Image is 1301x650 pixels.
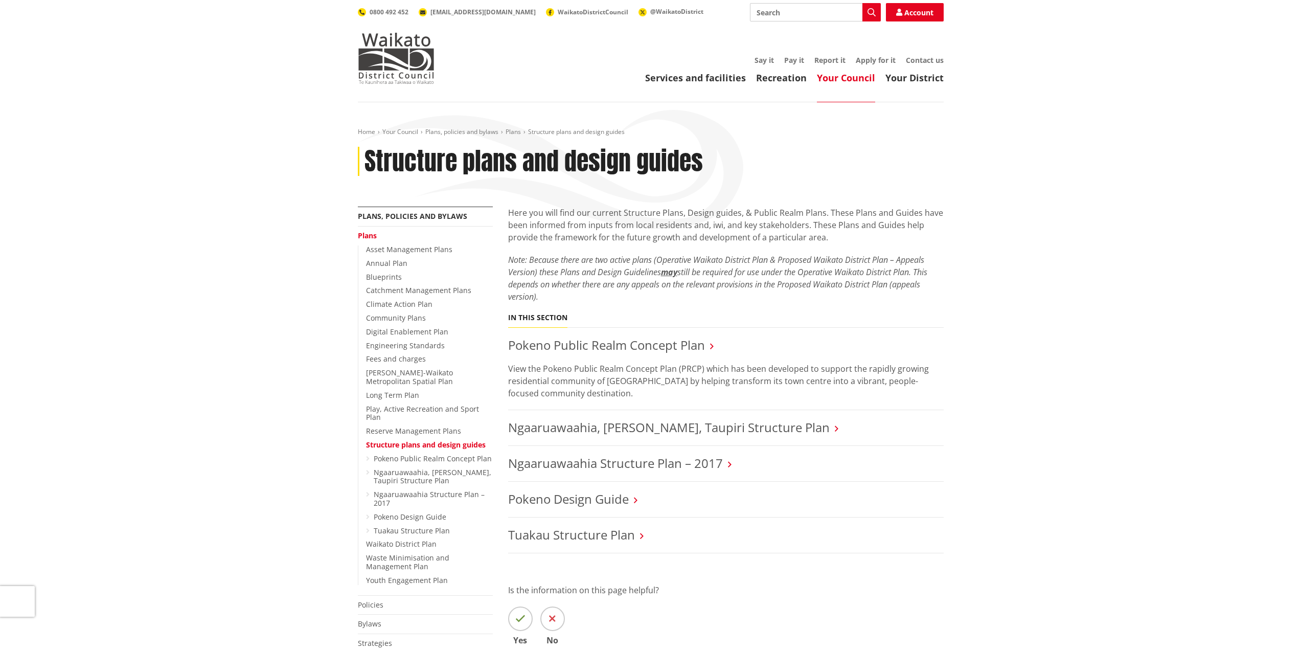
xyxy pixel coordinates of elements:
a: Your District [885,72,944,84]
a: Contact us [906,55,944,65]
a: Tuakau Structure Plan [374,526,450,535]
a: Policies [358,600,383,610]
a: Ngaaruawaahia Structure Plan – 2017 [374,489,485,508]
a: [EMAIL_ADDRESS][DOMAIN_NAME] [419,8,536,16]
a: Pay it [784,55,804,65]
a: Ngaaruawaahia Structure Plan – 2017 [508,455,723,472]
a: Bylaws [358,619,381,629]
a: Pokeno Public Realm Concept Plan [374,454,492,463]
a: Play, Active Recreation and Sport Plan [366,404,479,422]
a: Digital Enablement Plan [366,327,448,337]
a: Plans [358,231,377,240]
a: Pokeno Design Guide [508,490,629,507]
a: Ngaaruawaahia, [PERSON_NAME], Taupiri Structure Plan [508,419,830,436]
span: No [540,636,565,644]
a: Ngaaruawaahia, [PERSON_NAME], Taupiri Structure Plan [374,467,491,486]
em: Note: Because there are two active plans (Operative Waikato District Plan & Proposed Waikato Dist... [508,254,927,302]
a: @WaikatoDistrict [638,7,703,16]
a: Report it [814,55,846,65]
a: Services and facilities [645,72,746,84]
a: Youth Engagement Plan [366,575,448,585]
a: Home [358,127,375,136]
a: Strategies [358,638,392,648]
a: Apply for it [856,55,896,65]
a: Waikato District Plan [366,539,437,549]
a: Plans [506,127,521,136]
a: Recreation [756,72,807,84]
a: WaikatoDistrictCouncil [546,8,628,16]
span: Yes [508,636,533,644]
span: [EMAIL_ADDRESS][DOMAIN_NAME] [430,8,536,16]
nav: breadcrumb [358,128,944,137]
input: Search input [750,3,881,21]
a: Engineering Standards [366,341,445,350]
a: Long Term Plan [366,390,419,400]
a: Catchment Management Plans [366,285,471,295]
a: Community Plans [366,313,426,323]
span: Structure plans and design guides [528,127,625,136]
span: @WaikatoDistrict [650,7,703,16]
h5: In this section [508,313,567,322]
h1: Structure plans and design guides [364,147,703,176]
a: Asset Management Plans [366,244,452,254]
img: Waikato District Council - Te Kaunihera aa Takiwaa o Waikato [358,33,435,84]
p: View the Pokeno Public Realm Concept Plan (PRCP) which has been developed to support the rapidly ... [508,363,944,399]
span: 0800 492 452 [370,8,408,16]
a: Structure plans and design guides [366,440,486,450]
a: Plans, policies and bylaws [358,211,467,221]
a: [PERSON_NAME]-Waikato Metropolitan Spatial Plan [366,368,453,386]
a: Annual Plan [366,258,407,268]
a: Your Council [382,127,418,136]
a: Tuakau Structure Plan [508,526,635,543]
a: 0800 492 452 [358,8,408,16]
span: may [661,266,677,278]
a: Account [886,3,944,21]
a: Say it [755,55,774,65]
a: Waste Minimisation and Management Plan [366,553,449,571]
a: Your Council [817,72,875,84]
span: WaikatoDistrictCouncil [558,8,628,16]
p: Here you will find our current Structure Plans, Design guides, & Public Realm Plans. These Plans ... [508,207,944,243]
a: Fees and charges [366,354,426,364]
a: Blueprints [366,272,402,282]
a: Plans, policies and bylaws [425,127,498,136]
a: Pokeno Design Guide [374,512,446,522]
p: Is the information on this page helpful? [508,584,944,596]
a: Reserve Management Plans [366,426,461,436]
a: Climate Action Plan [366,299,432,309]
a: Pokeno Public Realm Concept Plan [508,337,705,353]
